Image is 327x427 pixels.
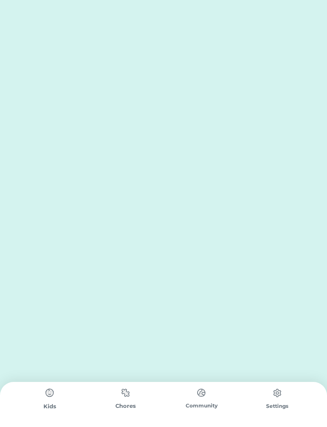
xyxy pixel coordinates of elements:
[239,402,315,410] div: Settings
[12,402,88,411] div: Kids
[88,402,163,410] div: Chores
[117,384,134,401] img: type%3Dchores%2C%20state%3Ddefault.svg
[269,384,286,401] img: type%3Dchores%2C%20state%3Ddefault.svg
[193,384,210,401] img: type%3Dchores%2C%20state%3Ddefault.svg
[41,384,58,401] img: type%3Dchores%2C%20state%3Ddefault.svg
[163,402,239,410] div: Community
